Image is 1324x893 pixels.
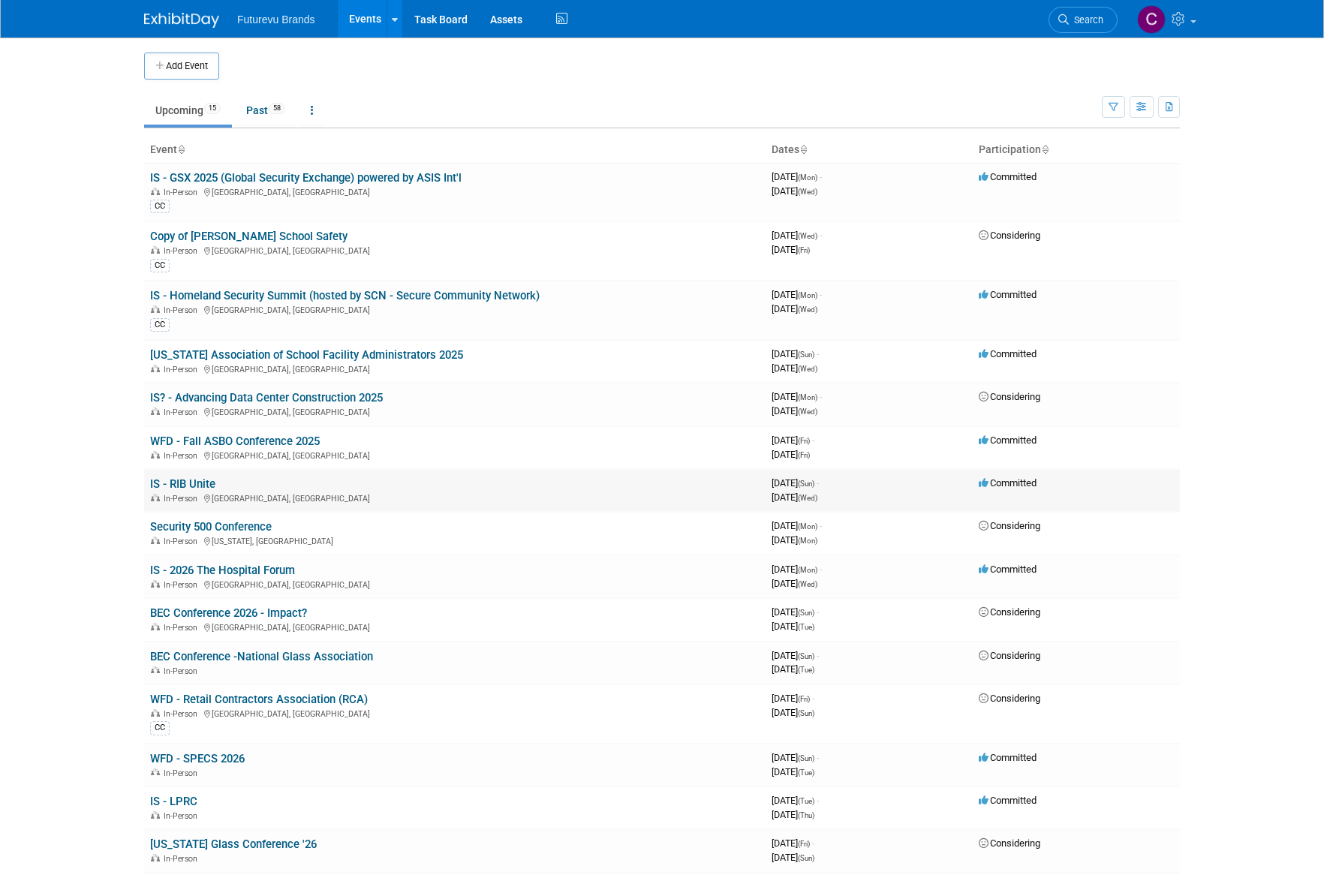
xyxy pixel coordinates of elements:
div: [GEOGRAPHIC_DATA], [GEOGRAPHIC_DATA] [150,303,760,315]
span: [DATE] [772,621,814,632]
img: In-Person Event [151,623,160,630]
span: [DATE] [772,752,819,763]
img: ExhibitDay [144,13,219,28]
span: (Wed) [798,494,817,502]
span: [DATE] [772,663,814,675]
span: [DATE] [772,303,817,314]
span: - [820,171,822,182]
span: - [817,348,819,359]
span: Committed [979,171,1037,182]
span: (Fri) [798,246,810,254]
span: [DATE] [772,362,817,374]
span: Considering [979,230,1040,241]
span: (Wed) [798,407,817,416]
span: In-Person [164,246,202,256]
img: In-Person Event [151,305,160,313]
div: [GEOGRAPHIC_DATA], [GEOGRAPHIC_DATA] [150,405,760,417]
span: [DATE] [772,434,814,446]
span: [DATE] [772,766,814,777]
img: In-Person Event [151,451,160,459]
a: WFD - SPECS 2026 [150,752,245,765]
span: In-Person [164,623,202,633]
span: (Tue) [798,797,814,805]
span: In-Person [164,494,202,504]
span: (Wed) [798,188,817,196]
span: [DATE] [772,492,817,503]
img: In-Person Event [151,537,160,544]
span: Committed [979,564,1037,575]
div: CC [150,200,170,213]
span: (Tue) [798,768,814,777]
span: [DATE] [772,171,822,182]
a: BEC Conference 2026 - Impact? [150,606,307,620]
span: - [812,434,814,446]
a: Past58 [235,96,296,125]
span: - [820,391,822,402]
span: - [812,837,814,849]
span: (Sun) [798,350,814,359]
span: Considering [979,650,1040,661]
span: Considering [979,606,1040,618]
span: Futurevu Brands [237,14,315,26]
span: Considering [979,837,1040,849]
a: Sort by Participation Type [1041,143,1049,155]
span: (Fri) [798,451,810,459]
img: In-Person Event [151,580,160,588]
span: (Wed) [798,305,817,314]
span: [DATE] [772,230,822,241]
div: [GEOGRAPHIC_DATA], [GEOGRAPHIC_DATA] [150,185,760,197]
span: [DATE] [772,289,822,300]
div: [GEOGRAPHIC_DATA], [GEOGRAPHIC_DATA] [150,578,760,590]
img: In-Person Event [151,709,160,717]
button: Add Event [144,53,219,80]
a: [US_STATE] Association of School Facility Administrators 2025 [150,348,463,362]
div: CC [150,721,170,735]
span: - [812,693,814,704]
a: Upcoming15 [144,96,232,125]
div: [GEOGRAPHIC_DATA], [GEOGRAPHIC_DATA] [150,492,760,504]
span: [DATE] [772,693,814,704]
a: IS - Homeland Security Summit (hosted by SCN - Secure Community Network) [150,289,540,302]
span: [DATE] [772,795,819,806]
span: (Sun) [798,854,814,862]
span: (Fri) [798,437,810,445]
span: [DATE] [772,348,819,359]
span: - [820,520,822,531]
span: In-Person [164,811,202,821]
span: (Tue) [798,666,814,674]
th: Event [144,137,766,163]
img: In-Person Event [151,768,160,776]
span: Committed [979,477,1037,489]
span: 15 [204,103,221,114]
span: [DATE] [772,534,817,546]
span: (Sun) [798,652,814,660]
span: Committed [979,752,1037,763]
span: Committed [979,795,1037,806]
span: [DATE] [772,391,822,402]
span: (Sun) [798,480,814,488]
span: In-Person [164,854,202,864]
a: WFD - Fall ASBO Conference 2025 [150,434,320,448]
span: [DATE] [772,606,819,618]
div: [GEOGRAPHIC_DATA], [GEOGRAPHIC_DATA] [150,244,760,256]
span: In-Person [164,580,202,590]
span: Considering [979,693,1040,704]
span: In-Person [164,537,202,546]
a: IS? - Advancing Data Center Construction 2025 [150,391,383,404]
img: In-Person Event [151,246,160,254]
span: - [817,650,819,661]
span: - [820,564,822,575]
img: In-Person Event [151,494,160,501]
a: Sort by Event Name [177,143,185,155]
span: (Fri) [798,840,810,848]
div: [GEOGRAPHIC_DATA], [GEOGRAPHIC_DATA] [150,449,760,461]
span: In-Person [164,365,202,374]
span: In-Person [164,768,202,778]
span: [DATE] [772,449,810,460]
span: (Mon) [798,522,817,531]
span: (Sun) [798,609,814,617]
th: Dates [766,137,973,163]
span: - [817,477,819,489]
img: In-Person Event [151,666,160,674]
div: CC [150,259,170,272]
